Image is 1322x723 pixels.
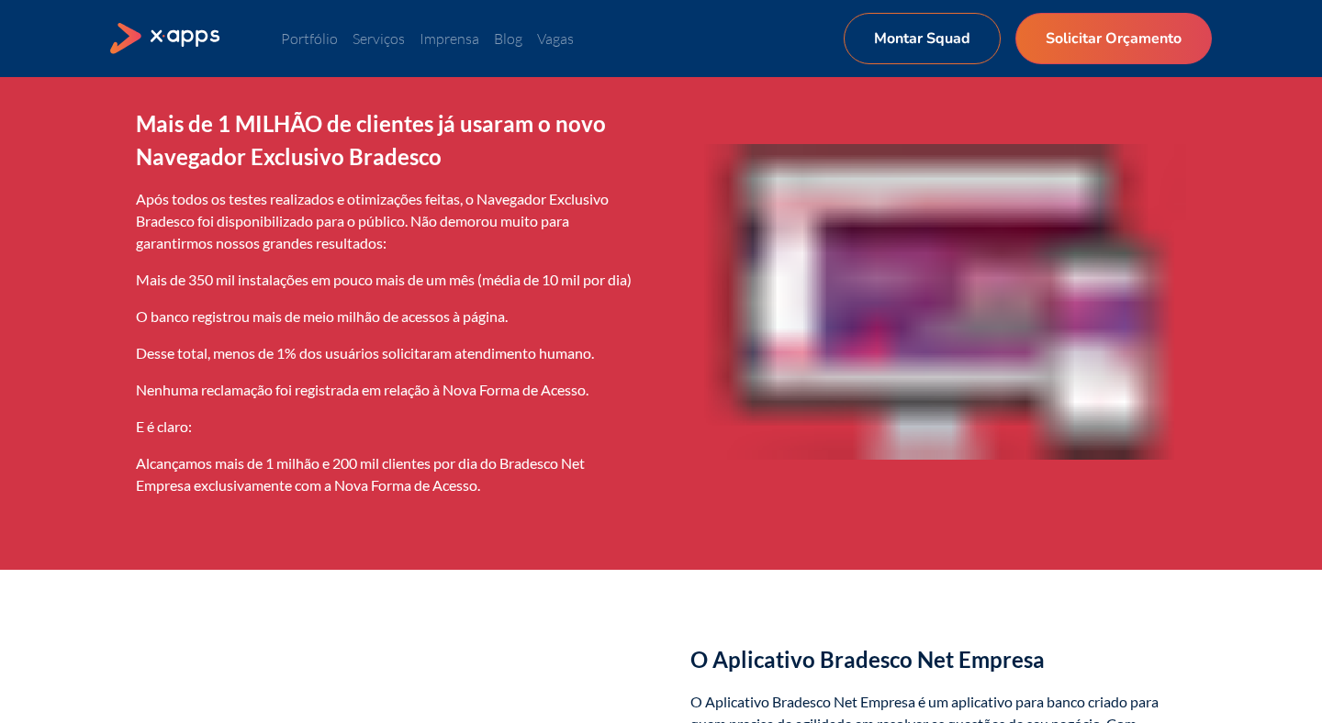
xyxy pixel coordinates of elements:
[136,306,632,328] p: O banco registrou mais de meio milhão de acessos à página.
[136,188,632,254] p: Após todos os testes realizados e otimizações feitas, o Navegador Exclusivo Bradesco foi disponib...
[844,13,1001,64] a: Montar Squad
[420,29,479,48] a: Imprensa
[1015,13,1212,64] a: Solicitar Orçamento
[136,342,632,364] p: Desse total, menos de 1% dos usuários solicitaram atendimento humano.
[136,416,632,438] p: E é claro:
[690,643,1186,676] h2: O Aplicativo Bradesco Net Empresa
[136,379,632,401] p: Nenhuma reclamação foi registrada em relação à Nova Forma de Acesso.
[136,107,632,173] h2: Mais de 1 MILHÃO de clientes já usaram o novo Navegador Exclusivo Bradesco
[353,29,405,48] a: Serviços
[494,29,522,48] a: Blog
[281,29,338,48] a: Portfólio
[136,269,632,291] p: Mais de 350 mil instalações em pouco mais de um mês (média de 10 mil por dia)
[136,452,632,496] p: Alcançamos mais de 1 milhão e 200 mil clientes por dia do Bradesco Net Empresa exclusivamente com...
[537,29,574,48] a: Vagas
